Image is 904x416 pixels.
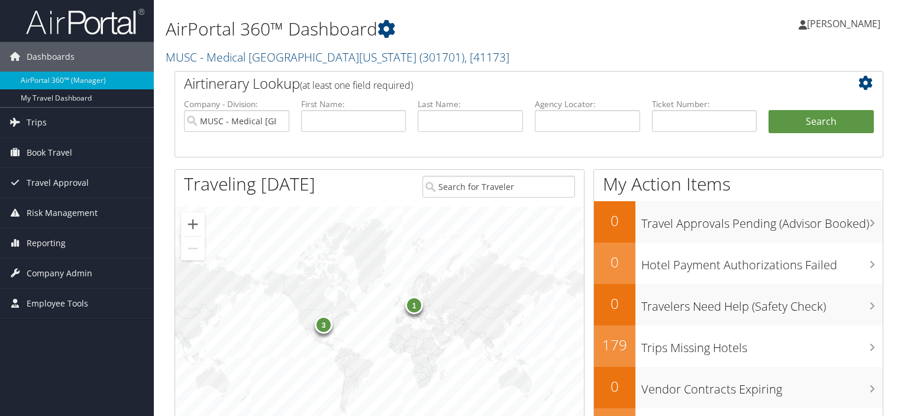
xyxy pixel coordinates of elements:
[799,6,892,41] a: [PERSON_NAME]
[27,289,88,318] span: Employee Tools
[422,176,575,198] input: Search for Traveler
[27,42,75,72] span: Dashboards
[184,73,815,93] h2: Airtinerary Lookup
[464,49,509,65] span: , [ 41173 ]
[27,259,92,288] span: Company Admin
[652,98,757,110] label: Ticket Number:
[641,292,883,315] h3: Travelers Need Help (Safety Check)
[27,198,98,228] span: Risk Management
[641,209,883,232] h3: Travel Approvals Pending (Advisor Booked)
[594,172,883,196] h1: My Action Items
[419,49,464,65] span: ( 301701 )
[184,98,289,110] label: Company - Division:
[405,296,423,314] div: 1
[594,335,635,355] h2: 179
[301,98,406,110] label: First Name:
[594,325,883,367] a: 179Trips Missing Hotels
[594,252,635,272] h2: 0
[181,237,205,260] button: Zoom out
[300,79,413,92] span: (at least one field required)
[594,376,635,396] h2: 0
[594,284,883,325] a: 0Travelers Need Help (Safety Check)
[641,334,883,356] h3: Trips Missing Hotels
[641,251,883,273] h3: Hotel Payment Authorizations Failed
[27,108,47,137] span: Trips
[181,212,205,236] button: Zoom in
[594,201,883,243] a: 0Travel Approvals Pending (Advisor Booked)
[641,375,883,398] h3: Vendor Contracts Expiring
[418,98,523,110] label: Last Name:
[594,367,883,408] a: 0Vendor Contracts Expiring
[166,49,509,65] a: MUSC - Medical [GEOGRAPHIC_DATA][US_STATE]
[769,110,874,134] button: Search
[594,211,635,231] h2: 0
[27,168,89,198] span: Travel Approval
[166,17,650,41] h1: AirPortal 360™ Dashboard
[807,17,880,30] span: [PERSON_NAME]
[594,294,635,314] h2: 0
[315,316,332,334] div: 3
[594,243,883,284] a: 0Hotel Payment Authorizations Failed
[27,138,72,167] span: Book Travel
[27,228,66,258] span: Reporting
[535,98,640,110] label: Agency Locator:
[26,8,144,36] img: airportal-logo.png
[184,172,315,196] h1: Traveling [DATE]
